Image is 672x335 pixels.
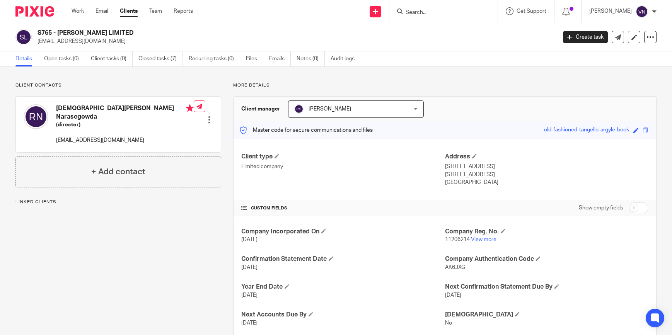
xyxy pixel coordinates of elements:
[445,320,452,326] span: No
[445,153,648,161] h4: Address
[241,265,258,270] span: [DATE]
[241,105,280,113] h3: Client manager
[636,5,648,18] img: svg%3E
[241,320,258,326] span: [DATE]
[233,82,657,88] p: More details
[471,237,496,242] a: View more
[189,51,240,66] a: Recurring tasks (0)
[149,7,162,15] a: Team
[241,311,445,319] h4: Next Accounts Due By
[241,153,445,161] h4: Client type
[72,7,84,15] a: Work
[91,166,145,178] h4: + Add contact
[241,237,258,242] span: [DATE]
[56,104,194,121] h4: [DEMOGRAPHIC_DATA][PERSON_NAME] Narasegowda
[294,104,304,114] img: svg%3E
[405,9,474,16] input: Search
[445,179,648,186] p: [GEOGRAPHIC_DATA]
[96,7,108,15] a: Email
[138,51,183,66] a: Closed tasks (7)
[241,163,445,170] p: Limited company
[445,283,648,291] h4: Next Confirmation Statement Due By
[56,136,194,144] p: [EMAIL_ADDRESS][DOMAIN_NAME]
[445,265,465,270] span: AK6JXG
[15,6,54,17] img: Pixie
[15,199,221,205] p: Linked clients
[445,292,461,298] span: [DATE]
[297,51,325,66] a: Notes (0)
[589,7,632,15] p: [PERSON_NAME]
[579,204,623,212] label: Show empty fields
[241,255,445,263] h4: Confirmation Statement Date
[15,29,32,45] img: svg%3E
[331,51,360,66] a: Audit logs
[445,311,648,319] h4: [DEMOGRAPHIC_DATA]
[174,7,193,15] a: Reports
[241,283,445,291] h4: Year End Date
[445,237,470,242] span: 11206214
[241,228,445,236] h4: Company Incorporated On
[445,163,648,170] p: [STREET_ADDRESS]
[15,51,38,66] a: Details
[56,121,194,129] h5: (director)
[24,104,48,129] img: svg%3E
[120,7,138,15] a: Clients
[517,9,546,14] span: Get Support
[241,205,445,211] h4: CUSTOM FIELDS
[239,126,373,134] p: Master code for secure communications and files
[38,37,551,45] p: [EMAIL_ADDRESS][DOMAIN_NAME]
[15,82,221,88] p: Client contacts
[309,106,351,112] span: [PERSON_NAME]
[91,51,133,66] a: Client tasks (0)
[445,228,648,236] h4: Company Reg. No.
[186,104,194,112] i: Primary
[44,51,85,66] a: Open tasks (0)
[445,255,648,263] h4: Company Authentication Code
[445,171,648,179] p: [STREET_ADDRESS]
[246,51,263,66] a: Files
[38,29,449,37] h2: S765 - [PERSON_NAME] LIMITED
[544,126,629,135] div: old-fashioned-tangello-argyle-book
[563,31,608,43] a: Create task
[269,51,291,66] a: Emails
[241,292,258,298] span: [DATE]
